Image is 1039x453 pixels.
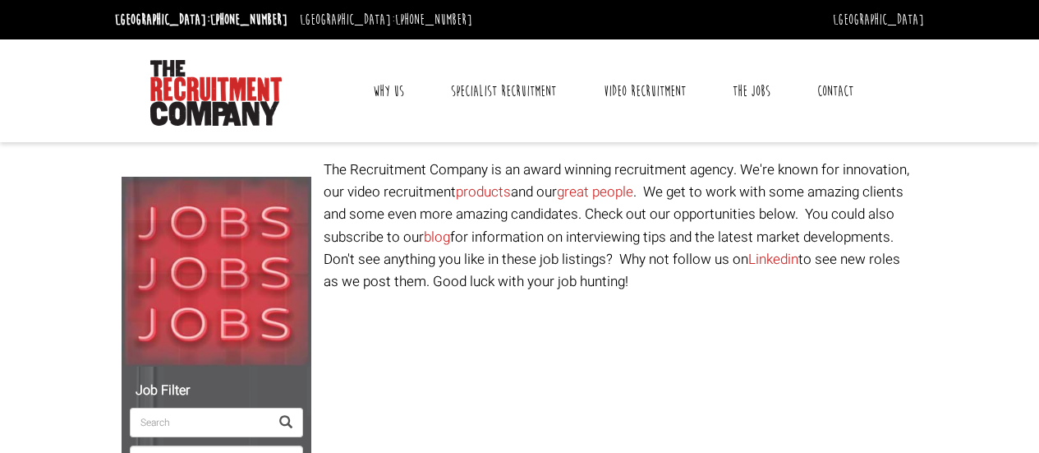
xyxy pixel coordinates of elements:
input: Search [130,408,269,437]
li: [GEOGRAPHIC_DATA]: [111,7,292,33]
a: [PHONE_NUMBER] [210,11,287,29]
a: Why Us [361,71,416,112]
a: The Jobs [720,71,783,112]
a: great people [557,182,633,202]
h5: Job Filter [130,384,303,399]
a: [PHONE_NUMBER] [395,11,472,29]
a: [GEOGRAPHIC_DATA] [833,11,924,29]
a: Video Recruitment [591,71,698,112]
li: [GEOGRAPHIC_DATA]: [296,7,476,33]
a: products [456,182,511,202]
img: The Recruitment Company [150,60,282,126]
a: Contact [805,71,866,112]
img: Jobs, Jobs, Jobs [122,177,311,367]
a: blog [424,227,450,247]
a: Specialist Recruitment [439,71,568,112]
p: The Recruitment Company is an award winning recruitment agency. We're known for innovation, our v... [324,159,918,293]
a: Linkedin [748,249,798,270]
